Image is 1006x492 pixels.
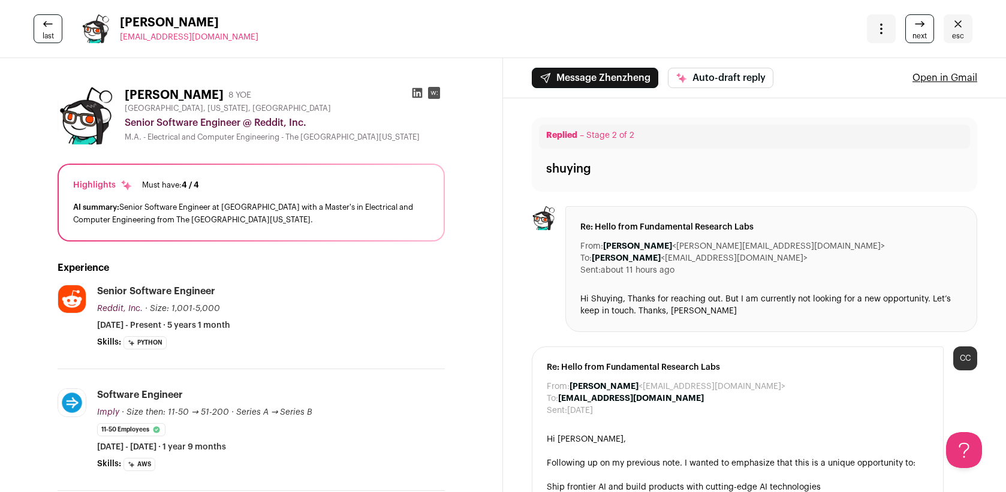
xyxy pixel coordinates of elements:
[532,68,658,88] button: Message Zhenzheng
[125,104,331,113] span: [GEOGRAPHIC_DATA], [US_STATE], [GEOGRAPHIC_DATA]
[82,14,110,43] img: 0a533cd0532ce5d669ec55190fa9c9964b2052af403d39232a1e4499f25ed3d4.jpg
[547,457,929,469] div: Following up on my previous note. I wanted to emphasize that this is a unique opportunity to:
[125,132,445,142] div: M.A. - Electrical and Computer Engineering - The [GEOGRAPHIC_DATA][US_STATE]
[570,381,785,393] dd: <[EMAIL_ADDRESS][DOMAIN_NAME]>
[122,408,229,416] span: · Size then: 11-50 → 51-200
[97,285,215,298] div: Senior Software Engineer
[43,31,54,41] span: last
[142,180,199,190] div: Must have:
[601,264,674,276] dd: about 11 hours ago
[532,206,556,230] img: 0a533cd0532ce5d669ec55190fa9c9964b2052af403d39232a1e4499f25ed3d4.jpg
[58,389,86,416] img: 1af40efaeb66a838f0c9c8b5158f76810c39a55330dc780e46096fd95f72a075.jpg
[603,242,672,250] b: [PERSON_NAME]
[567,405,593,416] dd: [DATE]
[124,336,167,349] li: Python
[905,14,934,43] a: next
[120,33,258,41] span: [EMAIL_ADDRESS][DOMAIN_NAME]
[944,14,972,43] a: Close
[97,408,119,416] span: Imply
[586,131,634,140] span: Stage 2 of 2
[547,393,558,405] dt: To:
[97,458,121,470] span: Skills:
[145,304,220,313] span: · Size: 1,001-5,000
[580,252,592,264] dt: To:
[231,406,234,418] span: ·
[97,423,165,436] li: 11-50 employees
[97,304,143,313] span: Reddit, Inc.
[58,261,445,275] h2: Experience
[580,264,601,276] dt: Sent:
[228,89,251,101] div: 8 YOE
[124,458,155,471] li: AWS
[547,381,570,393] dt: From:
[182,181,199,189] span: 4 / 4
[946,432,982,468] iframe: Help Scout Beacon - Open
[97,388,183,402] div: Software Engineer
[580,221,962,233] span: Re: Hello from Fundamental Research Labs
[120,31,258,43] a: [EMAIL_ADDRESS][DOMAIN_NAME]
[580,131,584,140] span: –
[558,394,704,403] b: [EMAIL_ADDRESS][DOMAIN_NAME]
[97,336,121,348] span: Skills:
[580,240,603,252] dt: From:
[97,319,230,331] span: [DATE] - Present · 5 years 1 month
[592,252,808,264] dd: <[EMAIL_ADDRESS][DOMAIN_NAME]>
[912,71,977,85] a: Open in Gmail
[34,14,62,43] a: last
[73,203,119,211] span: AI summary:
[592,254,661,262] b: [PERSON_NAME]
[953,346,977,370] div: CC
[97,441,226,453] span: [DATE] - [DATE] · 1 year 9 months
[58,285,86,313] img: df8c45fae9a208325e1922597c1a422fcae04f20d45d1e79f72328b7adcbec56.jpg
[73,179,132,191] div: Highlights
[546,131,577,140] span: Replied
[125,87,224,104] h1: [PERSON_NAME]
[952,31,964,41] span: esc
[603,240,885,252] dd: <[PERSON_NAME][EMAIL_ADDRESS][DOMAIN_NAME]>
[73,201,429,226] div: Senior Software Engineer at [GEOGRAPHIC_DATA] with a Master's in Electrical and Computer Engineer...
[912,31,927,41] span: next
[125,116,445,130] div: Senior Software Engineer @ Reddit, Inc.
[668,68,773,88] button: Auto-draft reply
[236,408,313,416] span: Series A → Series B
[570,382,638,391] b: [PERSON_NAME]
[580,293,962,317] div: Hi Shuying, Thanks for reaching out. But I am currently not looking for a new opportunity. Let’s ...
[546,161,591,177] div: shuying
[58,87,115,144] img: 0a533cd0532ce5d669ec55190fa9c9964b2052af403d39232a1e4499f25ed3d4.jpg
[547,361,929,373] span: Re: Hello from Fundamental Research Labs
[867,14,896,43] button: Open dropdown
[547,433,929,445] div: Hi [PERSON_NAME],
[120,14,258,31] span: [PERSON_NAME]
[547,405,567,416] dt: Sent:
